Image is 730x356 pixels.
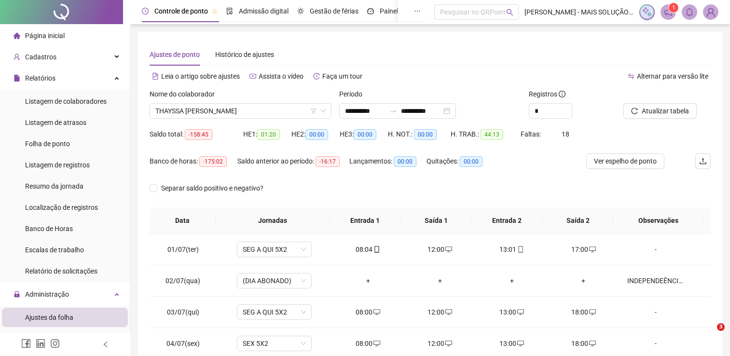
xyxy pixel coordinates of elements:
div: 13:01 [483,244,540,255]
span: instagram [50,339,60,348]
div: HE 3: [340,129,388,140]
span: 02/07(qua) [165,277,200,285]
span: Alternar para versão lite [637,72,708,80]
span: to [389,107,397,115]
sup: 1 [669,3,678,13]
label: Período [339,89,369,99]
span: left [102,341,109,348]
span: 00:00 [414,129,437,140]
span: Admissão digital [239,7,289,15]
span: Histórico de ajustes [215,51,274,58]
div: Saldo total: [150,129,243,140]
span: mobile [516,246,524,253]
div: 13:00 [483,338,540,349]
span: swap [628,73,634,80]
th: Jornadas [216,207,330,234]
span: Leia o artigo sobre ajustes [161,72,240,80]
div: - [627,338,684,349]
span: 18 [562,130,569,138]
span: facebook [21,339,31,348]
span: Painel do DP [380,7,417,15]
span: 00:00 [305,129,328,140]
div: Quitações: [427,156,496,167]
span: linkedin [36,339,45,348]
th: Observações [613,207,703,234]
span: file-text [152,73,159,80]
span: Resumo da jornada [25,182,83,190]
span: Página inicial [25,32,65,40]
span: pushpin [212,9,218,14]
div: - [627,244,684,255]
span: Faça um tour [322,72,362,80]
div: 12:00 [412,244,468,255]
span: 00:00 [460,156,482,167]
span: Escalas de trabalho [25,246,84,254]
span: bell [685,8,694,16]
span: sun [297,8,304,14]
span: Folha de ponto [25,140,70,148]
span: filter [311,108,317,114]
span: SEG A QUI 5X2 [243,242,306,257]
span: 3 [717,323,725,331]
span: Cadastros [25,53,56,61]
span: -158:45 [185,129,212,140]
span: desktop [372,309,380,315]
img: sparkle-icon.fc2bf0ac1784a2077858766a79e2daf3.svg [642,7,652,17]
span: Ajustes da folha [25,314,73,321]
span: file [14,75,20,82]
span: SEX 5X2 [243,336,306,351]
span: desktop [588,340,596,347]
span: info-circle [559,91,565,97]
span: Listagem de atrasos [25,119,86,126]
span: Banco de Horas [25,225,73,233]
div: HE 2: [291,129,340,140]
button: Ver espelho de ponto [586,153,664,169]
div: + [483,275,540,286]
iframe: Intercom live chat [697,323,720,346]
span: desktop [444,340,452,347]
span: Relatório de solicitações [25,267,97,275]
span: Assista o vídeo [259,72,303,80]
span: history [313,73,320,80]
div: INDEPENDEÊNCIA DO [GEOGRAPHIC_DATA] NA [GEOGRAPHIC_DATA] [627,275,684,286]
th: Entrada 2 [471,207,542,234]
span: file-done [226,8,233,14]
div: + [412,275,468,286]
th: Entrada 1 [330,207,401,234]
span: Listagem de colaboradores [25,97,107,105]
span: Listagem de registros [25,161,90,169]
button: Atualizar tabela [623,103,697,119]
span: THAYSSA YUME MANABE [155,104,326,118]
span: desktop [516,309,524,315]
span: 04/07(sex) [166,340,200,347]
span: (DIA ABONADO) [243,274,306,288]
span: mobile [372,246,380,253]
span: home [14,32,20,39]
span: -175:02 [199,156,227,167]
span: upload [699,157,707,165]
span: ellipsis [414,8,421,14]
span: Ajustes de ponto [150,51,200,58]
span: Controle de ponto [154,7,208,15]
div: Lançamentos: [349,156,427,167]
span: notification [664,8,673,16]
th: Data [150,207,216,234]
span: desktop [444,246,452,253]
span: swap-right [389,107,397,115]
div: 18:00 [555,338,612,349]
div: H. NOT.: [388,129,451,140]
span: SEG A QUI 5X2 [243,305,306,319]
span: Relatórios [25,74,55,82]
span: 00:00 [394,156,416,167]
span: Faltas: [521,130,542,138]
span: clock-circle [142,8,149,14]
div: 13:00 [483,307,540,317]
span: [PERSON_NAME] - MAIS SOLUÇÃO SERVIÇOS DE CONTABILIDADE EIRELI [524,7,634,17]
th: Saída 2 [542,207,613,234]
div: 12:00 [412,338,468,349]
span: 01:20 [257,129,280,140]
div: 08:04 [340,244,396,255]
span: Gestão de férias [310,7,358,15]
span: 03/07(qui) [167,308,199,316]
span: reload [631,108,638,114]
